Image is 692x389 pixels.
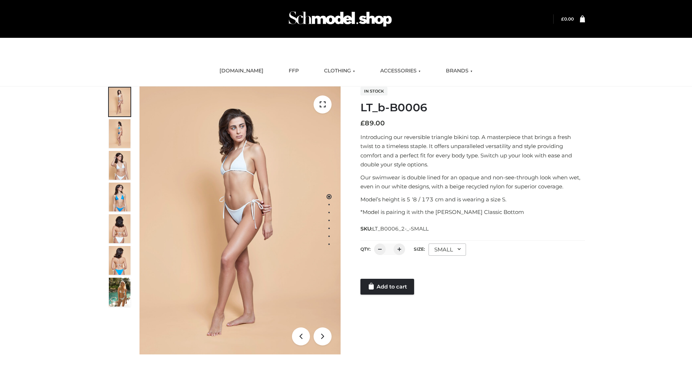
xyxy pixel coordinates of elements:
[414,246,425,252] label: Size:
[360,101,585,114] h1: LT_b-B0006
[360,195,585,204] p: Model’s height is 5 ‘8 / 173 cm and is wearing a size S.
[139,86,341,354] img: ArielClassicBikiniTop_CloudNine_AzureSky_OW114ECO_1
[561,16,574,22] bdi: 0.00
[109,214,130,243] img: ArielClassicBikiniTop_CloudNine_AzureSky_OW114ECO_7-scaled.jpg
[360,119,365,127] span: £
[360,207,585,217] p: *Model is pairing it with the [PERSON_NAME] Classic Bottom
[360,224,429,233] span: SKU:
[286,5,394,33] img: Schmodel Admin 964
[109,151,130,180] img: ArielClassicBikiniTop_CloudNine_AzureSky_OW114ECO_3-scaled.jpg
[360,246,371,252] label: QTY:
[360,133,585,169] p: Introducing our reversible triangle bikini top. A masterpiece that brings a fresh twist to a time...
[109,246,130,275] img: ArielClassicBikiniTop_CloudNine_AzureSky_OW114ECO_8-scaled.jpg
[561,16,564,22] span: £
[360,119,385,127] bdi: 89.00
[319,63,360,79] a: CLOTHING
[429,243,466,256] div: SMALL
[360,279,414,295] a: Add to cart
[440,63,478,79] a: BRANDS
[109,278,130,307] img: Arieltop_CloudNine_AzureSky2.jpg
[283,63,304,79] a: FFP
[109,183,130,211] img: ArielClassicBikiniTop_CloudNine_AzureSky_OW114ECO_4-scaled.jpg
[109,119,130,148] img: ArielClassicBikiniTop_CloudNine_AzureSky_OW114ECO_2-scaled.jpg
[214,63,269,79] a: [DOMAIN_NAME]
[375,63,426,79] a: ACCESSORIES
[372,225,429,232] span: LT_B0006_2-_-SMALL
[109,88,130,116] img: ArielClassicBikiniTop_CloudNine_AzureSky_OW114ECO_1-scaled.jpg
[360,87,387,95] span: In stock
[561,16,574,22] a: £0.00
[360,173,585,191] p: Our swimwear is double lined for an opaque and non-see-through look when wet, even in our white d...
